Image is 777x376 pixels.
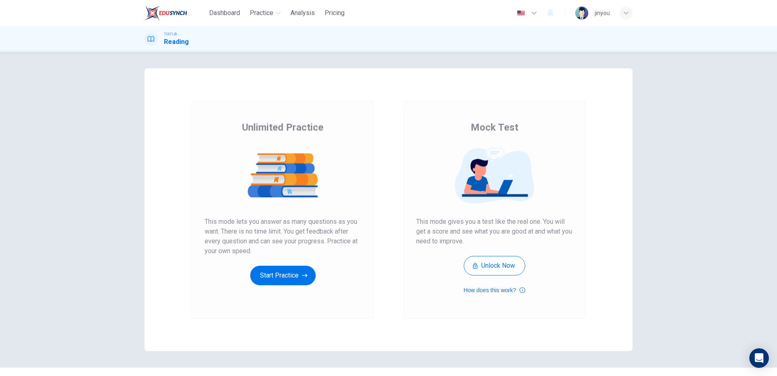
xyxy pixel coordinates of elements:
button: Unlock Now [464,256,525,275]
button: Analysis [287,6,318,20]
div: jinyou [595,8,610,18]
button: Practice [247,6,284,20]
button: Dashboard [206,6,243,20]
span: Dashboard [209,8,240,18]
span: Mock Test [471,121,518,134]
span: This mode gives you a test like the real one. You will get a score and see what you are good at a... [416,217,572,246]
span: This mode lets you answer as many questions as you want. There is no time limit. You get feedback... [205,217,361,256]
span: Practice [250,8,273,18]
div: Open Intercom Messenger [749,348,769,368]
a: EduSynch logo [144,5,206,21]
button: Pricing [321,6,348,20]
span: Pricing [325,8,345,18]
button: How does this work? [463,285,525,295]
img: EduSynch logo [144,5,187,21]
span: Analysis [290,8,315,18]
span: Unlimited Practice [242,121,323,134]
h1: Reading [164,37,189,47]
img: en [516,10,526,16]
button: Start Practice [250,266,316,285]
img: Profile picture [575,7,588,20]
span: TOEFL® [164,31,177,37]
